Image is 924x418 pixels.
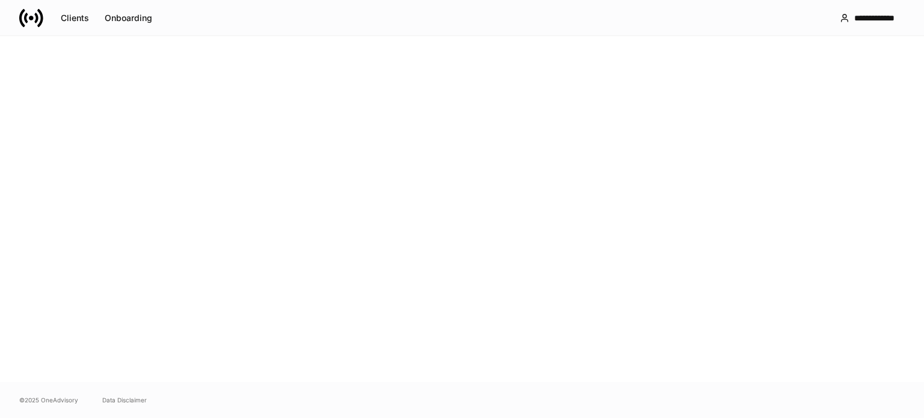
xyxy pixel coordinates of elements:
div: Clients [61,14,89,22]
button: Clients [53,8,97,28]
span: © 2025 OneAdvisory [19,395,78,405]
a: Data Disclaimer [102,395,147,405]
div: Onboarding [105,14,152,22]
button: Onboarding [97,8,160,28]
